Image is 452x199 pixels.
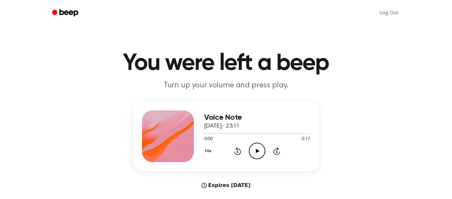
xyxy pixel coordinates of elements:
[302,136,310,143] span: 0:17
[373,5,405,21] a: Log Out
[61,52,392,75] h1: You were left a beep
[133,182,319,189] div: Expires [DATE]
[204,146,214,157] button: 1.0x
[48,7,84,19] a: Beep
[204,136,213,143] span: 0:00
[204,123,240,129] span: [DATE] · 23:11
[102,80,350,91] p: Turn up your volume and press play.
[204,113,310,122] h3: Voice Note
